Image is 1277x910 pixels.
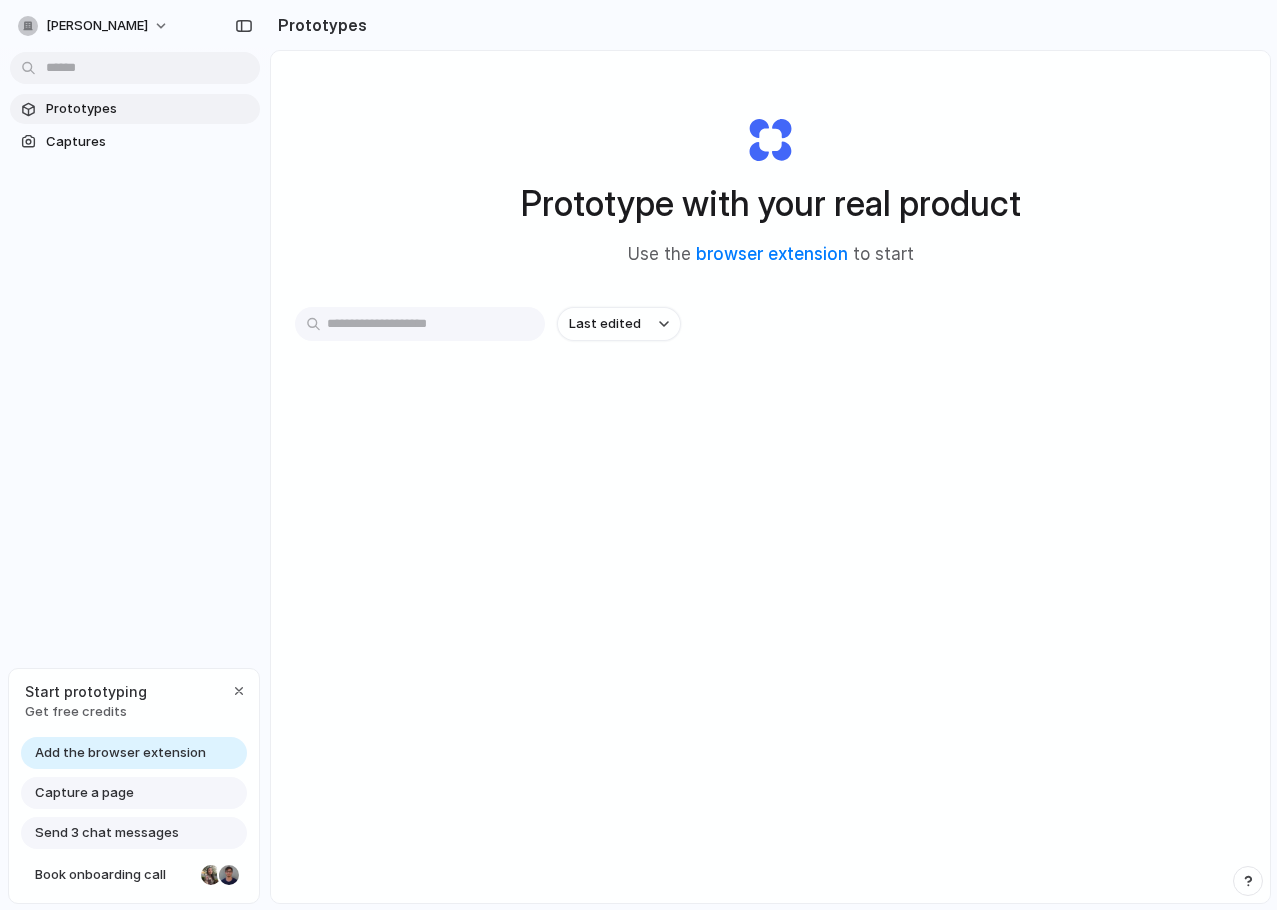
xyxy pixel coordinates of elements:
[569,314,641,334] span: Last edited
[199,863,223,887] div: Nicole Kubica
[628,242,914,268] span: Use the to start
[35,823,179,843] span: Send 3 chat messages
[46,132,252,152] span: Captures
[10,94,260,124] a: Prototypes
[46,16,148,36] span: [PERSON_NAME]
[25,702,147,722] span: Get free credits
[10,127,260,157] a: Captures
[521,177,1021,230] h1: Prototype with your real product
[25,681,147,702] span: Start prototyping
[270,13,367,37] h2: Prototypes
[557,307,681,341] button: Last edited
[10,10,179,42] button: [PERSON_NAME]
[35,865,193,885] span: Book onboarding call
[21,859,247,891] a: Book onboarding call
[35,743,206,763] span: Add the browser extension
[35,783,134,803] span: Capture a page
[217,863,241,887] div: Christian Iacullo
[696,244,848,264] a: browser extension
[46,99,252,119] span: Prototypes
